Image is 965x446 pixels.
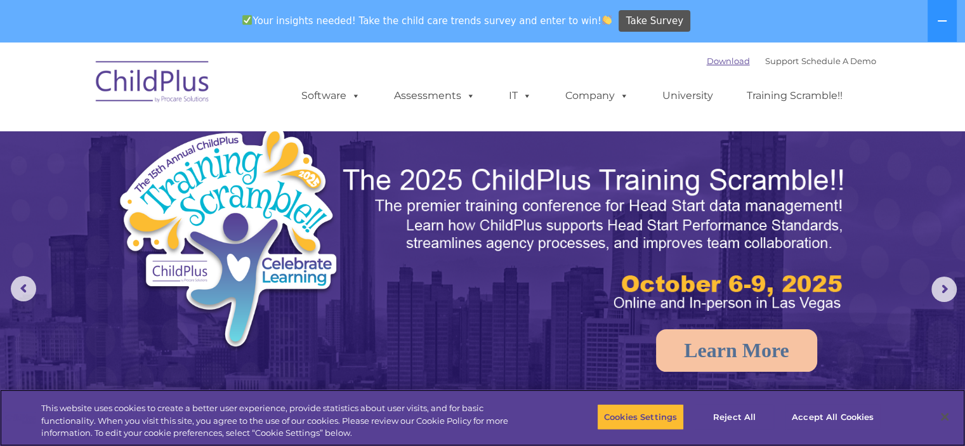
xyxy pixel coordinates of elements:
button: Close [931,403,959,431]
a: Download [707,56,750,66]
img: ✅ [242,15,252,25]
a: Assessments [381,83,488,108]
a: Training Scramble!! [734,83,855,108]
a: IT [496,83,544,108]
div: This website uses cookies to create a better user experience, provide statistics about user visit... [41,402,531,440]
img: 👏 [602,15,612,25]
font: | [707,56,876,66]
button: Cookies Settings [597,403,684,430]
span: Your insights needed! Take the child care trends survey and enter to win! [237,8,617,33]
img: ChildPlus by Procare Solutions [89,52,216,115]
a: Learn More [656,329,817,372]
span: Last name [176,84,215,93]
span: Phone number [176,136,230,145]
button: Reject All [695,403,774,430]
a: Schedule A Demo [801,56,876,66]
a: Take Survey [619,10,690,32]
a: Company [553,83,641,108]
a: University [650,83,726,108]
a: Software [289,83,373,108]
a: Support [765,56,799,66]
button: Accept All Cookies [785,403,881,430]
span: Take Survey [626,10,683,32]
